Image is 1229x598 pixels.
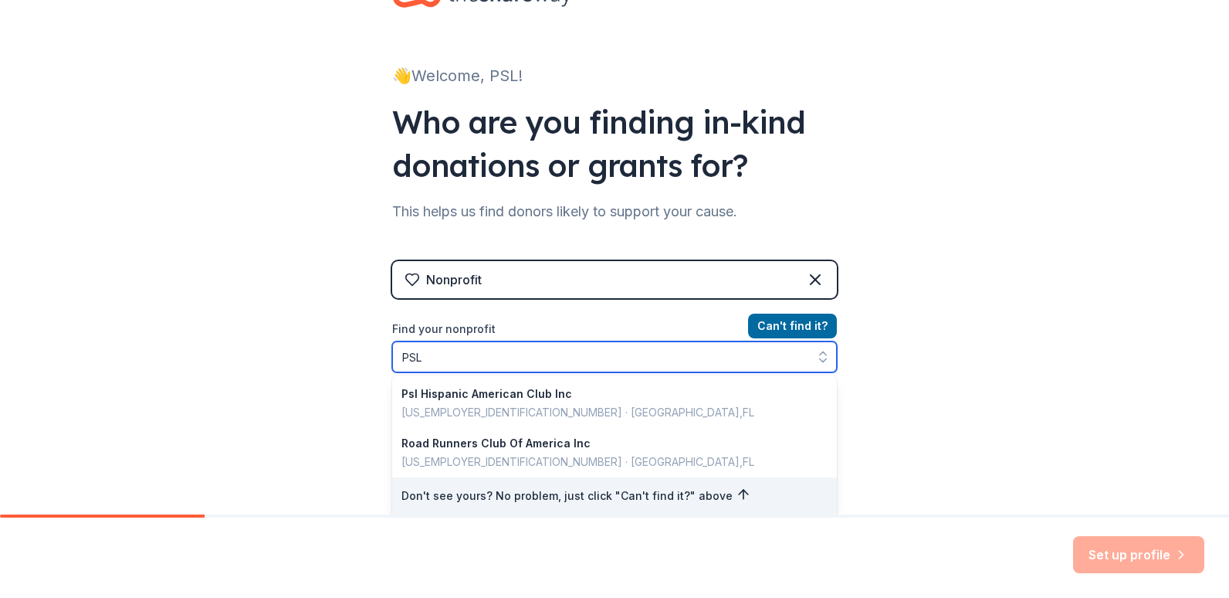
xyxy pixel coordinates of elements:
[392,477,837,515] div: Don't see yours? No problem, just click "Can't find it?" above
[401,453,809,471] div: [US_EMPLOYER_IDENTIFICATION_NUMBER] · [GEOGRAPHIC_DATA] , FL
[392,341,837,372] input: Search by name, EIN, or city
[401,403,809,422] div: [US_EMPLOYER_IDENTIFICATION_NUMBER] · [GEOGRAPHIC_DATA] , FL
[401,434,809,453] div: Road Runners Club Of America Inc
[401,385,809,403] div: Psl Hispanic American Club Inc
